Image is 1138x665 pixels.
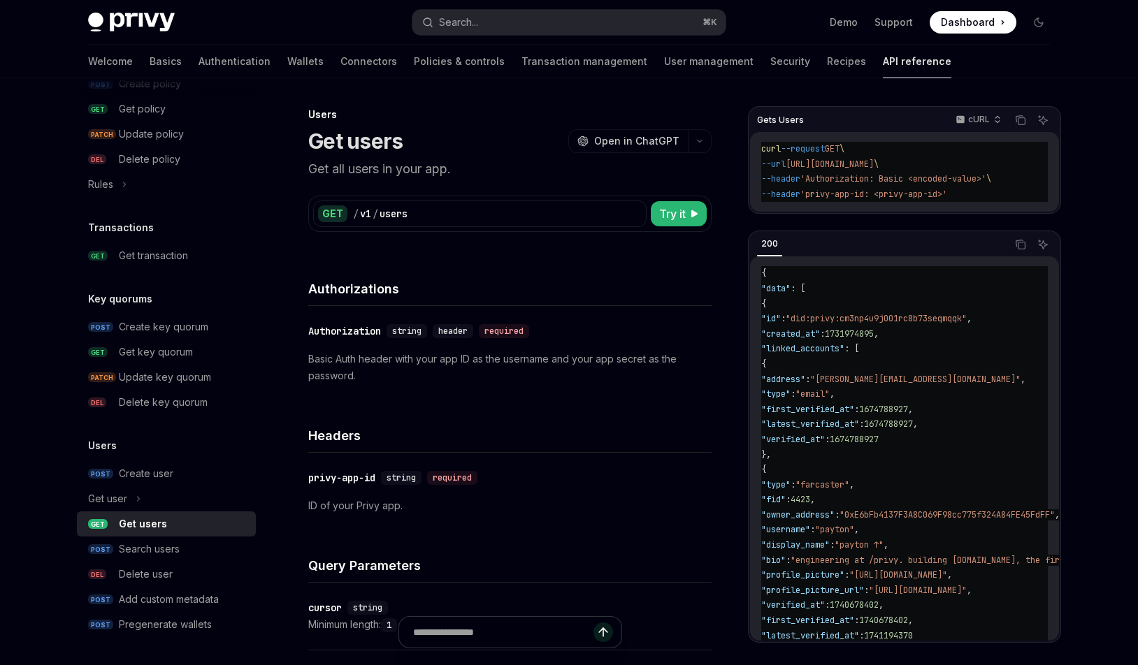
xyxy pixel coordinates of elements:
span: --header [761,173,800,184]
span: "username" [761,524,810,535]
span: Try it [659,205,686,222]
span: GET [825,143,840,154]
h4: Headers [308,426,712,445]
span: 1740678402 [830,599,879,611]
span: : [859,418,864,430]
span: "0xE6bFb4137F3A8C069F98cc775f324A84FE45FdFF" [840,509,1055,520]
div: Create user [119,465,173,482]
div: Get transaction [119,247,188,264]
span: ⌘ K [703,17,717,28]
h5: Key quorums [88,291,152,307]
span: , [967,585,972,596]
p: ID of your Privy app. [308,497,712,514]
span: { [761,298,766,309]
div: Search... [439,14,478,31]
span: "first_verified_at" [761,404,854,415]
span: \ [986,173,991,184]
span: : [810,524,815,535]
button: Open in ChatGPT [568,129,688,153]
span: , [884,539,888,550]
div: 200 [757,235,782,252]
span: "bio" [761,555,786,566]
button: Get user [77,486,256,511]
span: "profile_picture" [761,569,844,580]
a: User management [664,45,754,78]
a: Authentication [199,45,271,78]
h4: Query Parameters [308,556,712,575]
span: { [761,464,766,475]
button: Copy the contents from the code block [1011,235,1030,254]
span: : [ [791,283,805,294]
a: API reference [883,45,951,78]
span: , [830,388,835,400]
button: cURL [948,108,1007,132]
span: "address" [761,374,805,385]
span: : [835,509,840,520]
span: 'Authorization: Basic <encoded-value>' [800,173,986,184]
h5: Users [88,437,117,454]
span: string [353,602,382,613]
span: Open in ChatGPT [594,134,679,148]
span: POST [88,620,113,630]
span: "email" [795,388,830,400]
span: [URL][DOMAIN_NAME] [786,159,874,170]
a: Transaction management [521,45,647,78]
div: / [353,207,359,221]
span: : [ [844,343,859,354]
div: required [479,324,529,338]
span: Dashboard [941,15,995,29]
span: "latest_verified_at" [761,630,859,641]
span: --request [781,143,825,154]
span: "linked_accounts" [761,343,844,354]
a: Policies & controls [414,45,505,78]
div: GET [318,205,347,222]
span: "type" [761,388,791,400]
h5: Transactions [88,219,154,236]
span: "payton" [815,524,854,535]
p: Get all users in your app. [308,159,712,179]
div: Delete policy [119,151,180,168]
span: { [761,358,766,370]
div: v1 [360,207,371,221]
span: , [854,524,859,535]
div: Search users [119,541,180,557]
span: "created_at" [761,328,820,339]
div: Update policy [119,126,184,142]
span: "farcaster" [795,479,849,490]
span: curl [761,143,781,154]
div: Users [308,108,712,122]
span: GET [88,519,108,529]
div: / [373,207,378,221]
a: PATCHUpdate policy [77,122,256,147]
button: Toggle dark mode [1028,11,1050,34]
span: 4423 [791,494,810,505]
div: Get key quorum [119,344,193,360]
span: { [761,268,766,279]
span: : [820,328,825,339]
div: cursor [308,601,342,615]
a: Support [874,15,913,29]
span: , [908,615,913,626]
span: , [908,404,913,415]
a: Security [770,45,810,78]
button: Search...⌘K [412,10,726,35]
span: "profile_picture_url" [761,585,864,596]
span: "type" [761,479,791,490]
span: "did:privy:cm3np4u9j001rc8b73seqmqqk" [786,313,967,324]
span: string [387,472,416,483]
span: , [947,569,952,580]
span: : [854,404,859,415]
a: GETGet policy [77,96,256,122]
span: 1741194370 [864,630,913,641]
span: \ [840,143,844,154]
div: privy-app-id [308,471,375,485]
span: header [438,326,468,337]
span: POST [88,469,113,479]
a: DELDelete policy [77,147,256,172]
button: Copy the contents from the code block [1011,111,1030,129]
span: string [392,326,422,337]
span: : [859,630,864,641]
p: cURL [968,114,990,125]
span: : [791,388,795,400]
div: required [427,471,477,485]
